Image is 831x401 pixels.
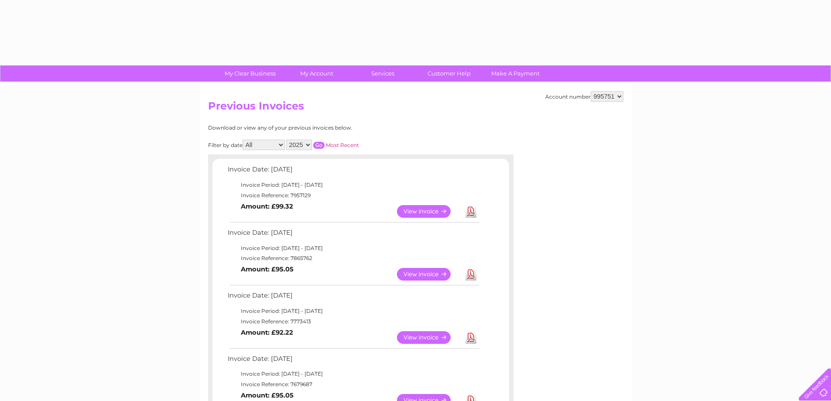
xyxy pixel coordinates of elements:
td: Invoice Period: [DATE] - [DATE] [226,369,481,379]
a: Customer Help [413,65,485,82]
b: Amount: £92.22 [241,329,293,336]
a: Download [465,268,476,281]
div: Download or view any of your previous invoices below. [208,125,437,131]
a: My Clear Business [214,65,286,82]
a: Services [347,65,419,82]
td: Invoice Reference: 7773413 [226,316,481,327]
td: Invoice Period: [DATE] - [DATE] [226,306,481,316]
a: View [397,331,461,344]
td: Invoice Date: [DATE] [226,353,481,369]
td: Invoice Date: [DATE] [226,164,481,180]
a: My Account [280,65,352,82]
td: Invoice Reference: 7865762 [226,253,481,264]
a: View [397,205,461,218]
td: Invoice Date: [DATE] [226,227,481,243]
a: Download [465,331,476,344]
b: Amount: £95.05 [241,265,294,273]
a: View [397,268,461,281]
b: Amount: £95.05 [241,391,294,399]
a: Download [465,205,476,218]
td: Invoice Period: [DATE] - [DATE] [226,243,481,254]
b: Amount: £99.32 [241,202,293,210]
a: Most Recent [326,142,359,148]
td: Invoice Period: [DATE] - [DATE] [226,180,481,190]
a: Make A Payment [479,65,551,82]
td: Invoice Reference: 7679687 [226,379,481,390]
td: Invoice Date: [DATE] [226,290,481,306]
div: Filter by date [208,140,437,150]
div: Account number [545,91,623,102]
h2: Previous Invoices [208,100,623,117]
td: Invoice Reference: 7957129 [226,190,481,201]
